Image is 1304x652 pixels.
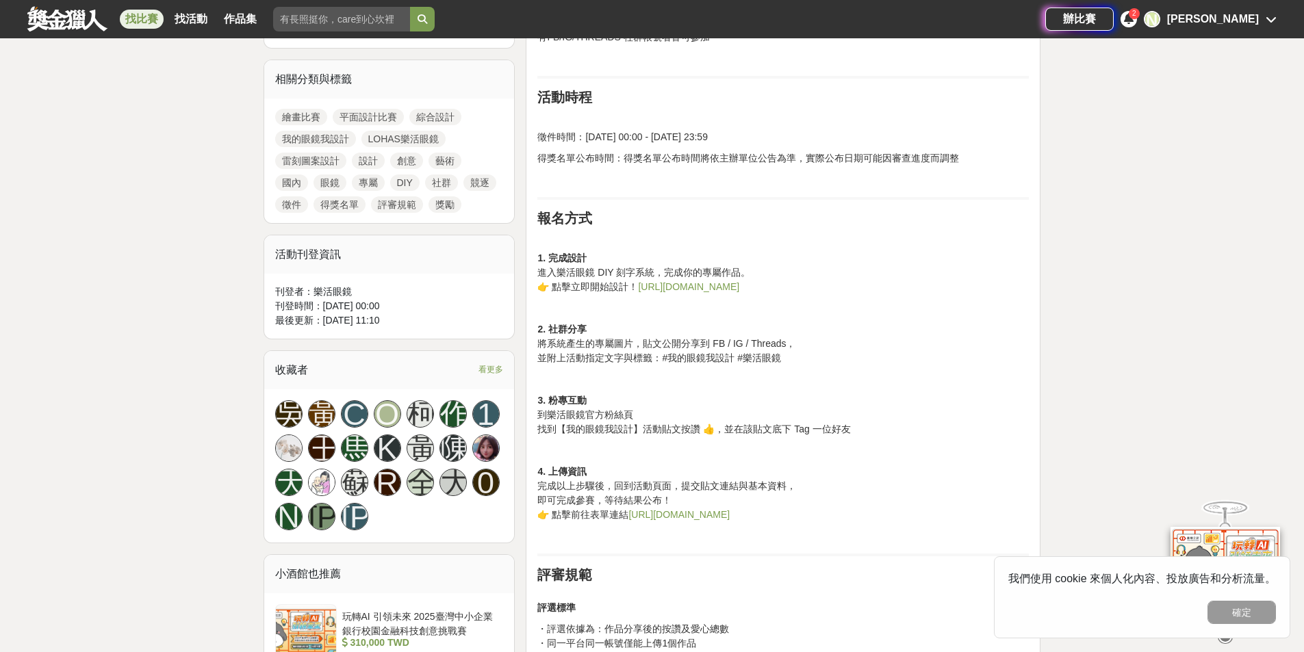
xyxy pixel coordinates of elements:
[314,174,346,191] a: 眼鏡
[429,153,461,169] a: 藝術
[361,131,446,147] a: LOHAS樂活眼鏡
[120,10,164,29] a: 找比賽
[473,435,499,461] img: Avatar
[439,434,467,462] a: 陳
[273,7,410,31] input: 有長照挺你，care到心坎裡！青春出手，拍出照顧 影音徵件活動
[264,60,515,99] div: 相關分類與標籤
[275,131,356,147] a: 我的眼鏡我設計
[275,469,303,496] a: 天
[537,151,1029,166] p: 得獎名單公布時間：得獎名單公布時間將依主辦單位公告為準，實際公布日期可能因審查進度而調整
[264,235,515,274] div: 活動刊登資訊
[439,469,467,496] a: 大
[275,285,504,299] div: 刊登者： 樂活眼鏡
[537,567,592,582] strong: 評審規範
[308,469,335,496] a: Avatar
[374,469,401,496] a: R
[472,434,500,462] a: Avatar
[1008,573,1276,584] span: 我們使用 cookie 來個人化內容、投放廣告和分析流量。
[1045,8,1114,31] a: 辦比賽
[275,153,346,169] a: 雷刻圖案設計
[537,251,1029,294] p: 進入樂活眼鏡 DIY 刻字系統，完成你的專屬作品。 👉 點擊立即開始設計！
[537,602,576,613] strong: 評選標準
[374,434,401,462] a: K
[218,10,262,29] a: 作品集
[537,90,592,105] strong: 活動時程
[341,503,368,530] a: [PERSON_NAME]
[425,174,458,191] a: 社群
[537,465,1029,522] p: 完成以上步驟後，回到活動頁面，提交貼文連結與基本資料， 即可完成參賽，等待結果公布！ 👉 點擊前往表單連結
[352,174,385,191] a: 專屬
[275,174,308,191] a: 國內
[407,469,434,496] a: 全
[342,610,498,636] div: 玩轉AI 引領未來 2025臺灣中小企業銀行校園金融科技創意挑戰賽
[537,466,587,477] strong: 4. 上傳資訊
[341,434,368,462] a: 馬
[1207,601,1276,624] button: 確定
[409,109,461,125] a: 綜合設計
[472,469,500,496] a: 0
[463,174,496,191] a: 競逐
[352,153,385,169] a: 設計
[638,281,739,292] a: [URL][DOMAIN_NAME]
[537,393,1029,436] p: 到樂活眼鏡官方粉絲頁 找到【我的眼鏡我設計】活動貼文按讚 👍，並在該貼文底下 Tag 一位好友
[264,555,515,593] div: 小酒館也推薦
[374,400,401,428] a: O
[537,324,587,335] strong: 2. 社群分享
[537,211,592,226] strong: 報名方式
[439,400,467,428] a: 作
[537,252,587,263] strong: 1. 完成設計
[275,299,504,313] div: 刊登時間： [DATE] 00:00
[371,196,423,213] a: 評審規範
[275,109,327,125] a: 繪畫比賽
[275,503,303,530] a: N
[537,130,1029,144] p: 徵件時間：[DATE] 00:00 - [DATE] 23:59
[407,434,434,462] div: 黃
[537,395,587,406] strong: 3. 粉專互動
[275,196,308,213] a: 徵件
[1167,11,1259,27] div: [PERSON_NAME]
[390,174,420,191] a: DIY
[1171,527,1280,618] img: d2146d9a-e6f6-4337-9592-8cefde37ba6b.png
[314,196,366,213] a: 得獎名單
[275,313,504,328] div: 最後更新： [DATE] 11:10
[1144,11,1160,27] div: N
[308,400,335,428] a: 黃
[390,153,423,169] a: 創意
[275,400,303,428] div: 吳
[341,400,368,428] a: C
[275,364,308,376] span: 收藏者
[275,434,303,462] a: Avatar
[342,636,498,650] div: 310,000 TWD
[308,503,335,530] a: [PERSON_NAME]
[472,400,500,428] a: 1
[341,469,368,496] a: 蘇
[309,469,335,495] img: Avatar
[333,109,404,125] a: 平面設計比賽
[308,434,335,462] a: 王
[478,362,503,377] span: 看更多
[429,196,461,213] a: 獎勵
[276,435,302,461] img: Avatar
[1132,10,1136,17] span: 2
[407,400,434,428] a: 柯
[537,322,1029,365] p: 將系統產生的專屬圖片，貼文公開分享到 FB / IG / Threads， 並附上活動指定文字與標籤：#我的眼鏡我設計 #樂活眼鏡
